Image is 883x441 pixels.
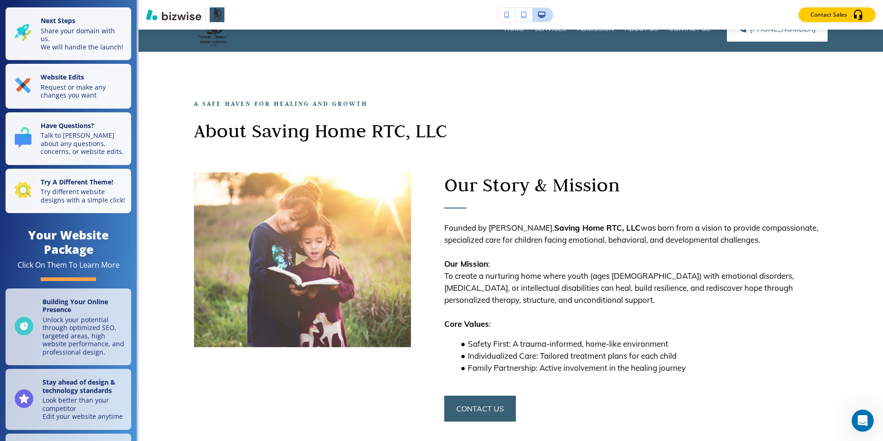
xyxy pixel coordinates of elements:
[456,350,828,362] li: Individualized Care: Tailored treatment plans for each child
[6,288,131,366] a: Building Your Online PresenceUnlock your potential through optimized SEO, targeted areas, high we...
[810,11,847,19] p: Contact Sales
[194,172,411,347] img: b72829ae4582bce19ca598e4220a8764.webp
[6,64,131,109] button: Website EditsRequest or make any changes you want
[456,338,828,350] li: Safety First: A trauma-informed, home-like environment
[18,260,120,270] div: Click On Them To Learn More
[6,7,131,60] button: Next StepsShare your domain with us.We will handle the launch!
[41,27,126,51] p: Share your domain with us. We will handle the launch!
[444,258,828,270] p: :
[456,362,828,374] li: Family Partnership: Active involvement in the healing journey
[146,9,201,20] img: Bizwise Logo
[41,131,126,156] p: Talk to [PERSON_NAME] about any questions, concerns, or website edits.
[41,73,84,81] strong: Website Edits
[41,121,94,130] strong: Have Questions?
[444,270,828,306] p: To create a nurturing home where youth (ages [DEMOGRAPHIC_DATA]) with emotional disorders, [MEDIC...
[444,318,828,330] p: :
[444,222,828,246] p: Founded by [PERSON_NAME], was born from a vision to provide compassionate, specialized care for c...
[41,83,126,99] p: Request or make any changes you want
[41,178,113,186] strong: Try A Different Theme!
[41,188,126,204] p: Try different website designs with a simple click!
[444,319,489,329] strong: Core Values
[444,396,516,422] button: contact us
[42,297,108,314] strong: Building Your Online Presence
[852,410,874,432] iframe: Intercom live chat
[210,7,224,22] img: Your Logo
[194,118,661,143] p: About Saving Home RTC, LLC
[42,316,126,356] p: Unlock your potential through optimized SEO, targeted areas, high website performance, and profes...
[554,223,641,233] strong: Saving Home RTC, LLC
[41,16,75,25] strong: Next Steps
[6,369,131,430] a: Stay ahead of design & technology standardsLook better than your competitorEdit your website anytime
[6,169,131,214] button: Try A Different Theme!Try different website designs with a simple click!
[194,98,661,109] p: A Safe Haven for Healing and Growth
[42,396,126,421] p: Look better than your competitor Edit your website anytime
[42,378,115,395] strong: Stay ahead of design & technology standards
[456,403,504,414] span: contact us
[798,7,876,22] button: Contact Sales
[6,228,131,257] h4: Your Website Package
[6,112,131,165] button: Have Questions?Talk to [PERSON_NAME] about any questions, concerns, or website edits.
[444,172,828,197] p: Our Story & Mission
[444,259,488,269] strong: Our Mission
